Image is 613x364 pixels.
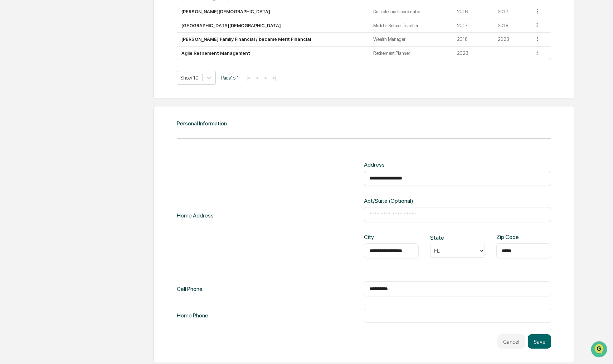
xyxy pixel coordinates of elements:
div: Start new chat [24,55,117,62]
div: Cell Phone [177,281,203,296]
button: Start new chat [122,57,130,66]
button: > [262,75,269,81]
div: 🖐️ [7,91,13,97]
div: City [364,234,389,240]
iframe: Open customer support [590,340,609,360]
div: Address [364,161,448,168]
td: 2023 [453,47,493,60]
input: Clear [19,33,118,40]
td: Middle School Teacher [369,19,452,33]
td: Retirement Planner [369,47,452,60]
div: Home Phone [177,308,208,323]
div: Apt/Suite (Optional) [364,197,448,204]
td: 2018 [493,19,530,33]
a: 🔎Data Lookup [4,101,48,114]
div: State [430,234,455,241]
span: Page 1 of 1 [221,75,239,81]
span: Pylon [71,121,87,127]
span: Attestations [59,90,89,97]
td: [PERSON_NAME] Family Financial / became Merit Financial [177,33,369,47]
td: Agile Retirement Management [177,47,369,60]
a: 🖐️Preclearance [4,87,49,100]
div: Zip Code [496,234,521,240]
button: |< [244,75,253,81]
p: How can we help? [7,15,130,27]
span: Data Lookup [14,104,45,111]
div: 🗄️ [52,91,58,97]
img: 1746055101610-c473b297-6a78-478c-a979-82029cc54cd1 [7,55,20,68]
button: < [254,75,261,81]
span: Preclearance [14,90,46,97]
div: Personal Information [177,120,227,127]
td: 2023 [493,33,530,47]
button: Cancel [497,334,525,349]
td: 2017 [493,5,530,19]
td: 2018 [453,33,493,47]
td: Discipleship Coordinator [369,5,452,19]
td: [PERSON_NAME][DEMOGRAPHIC_DATA] [177,5,369,19]
button: >| [270,75,278,81]
div: We're available if you need us! [24,62,91,68]
div: 🔎 [7,105,13,110]
td: Wealth Manager [369,33,452,47]
td: 2017 [453,19,493,33]
div: Home Address [177,161,214,270]
a: 🗄️Attestations [49,87,92,100]
a: Powered byPylon [50,121,87,127]
td: 2016 [453,5,493,19]
button: Save [528,334,551,349]
td: [GEOGRAPHIC_DATA][DEMOGRAPHIC_DATA] [177,19,369,33]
